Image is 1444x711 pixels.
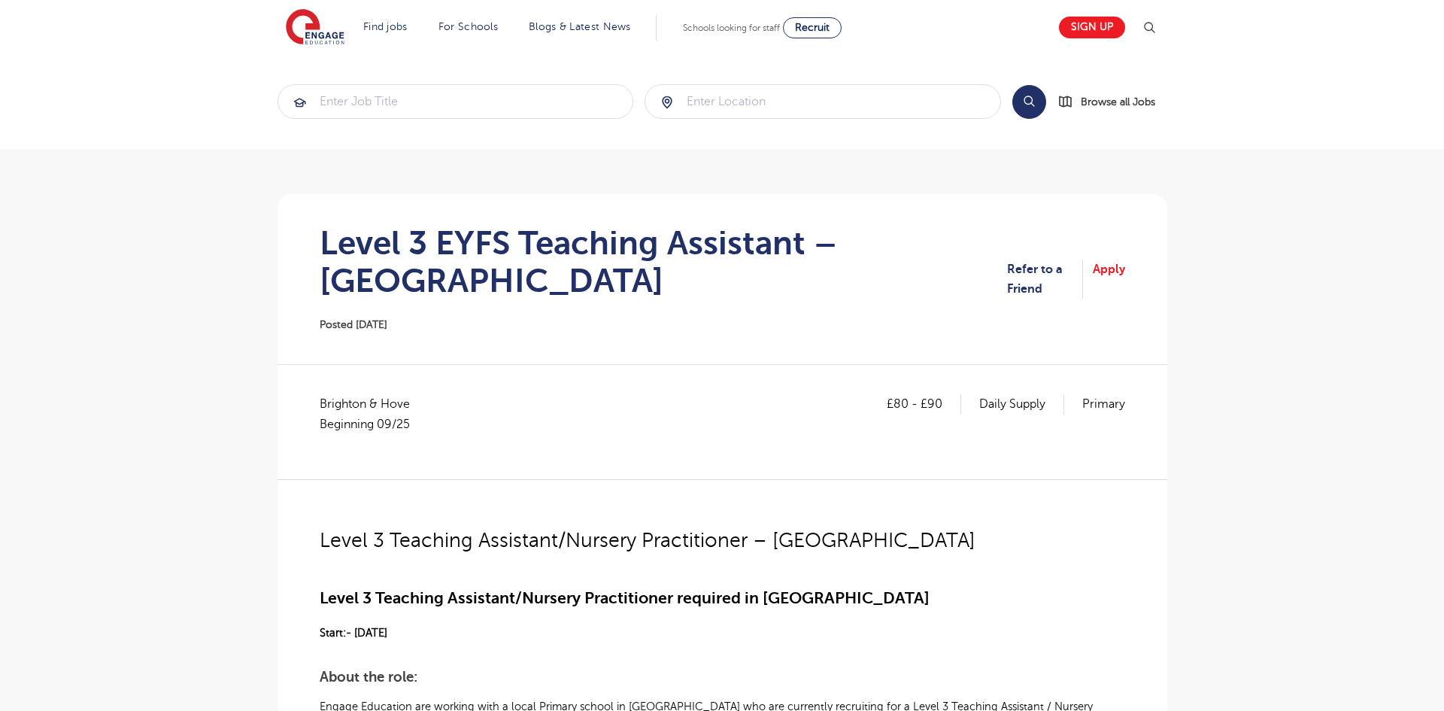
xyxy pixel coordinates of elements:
span: Brighton & Hove [320,394,425,434]
a: Browse all Jobs [1058,93,1167,111]
span: About the role: [320,669,417,685]
p: Primary [1082,394,1125,414]
input: Submit [278,85,633,118]
div: Submit [278,84,634,119]
span: Posted [DATE] [320,319,387,330]
span: Recruit [795,22,830,33]
span: Level 3 Teaching Assistant/Nursery Practitioner – [GEOGRAPHIC_DATA] [320,529,975,551]
span: Browse all Jobs [1081,93,1155,111]
a: Find jobs [363,21,408,32]
a: Apply [1093,260,1125,299]
a: Sign up [1059,17,1125,38]
p: Daily Supply [979,394,1064,414]
p: Beginning 09/25 [320,415,410,434]
span: Schools looking for staff [683,23,780,33]
a: For Schools [438,21,498,32]
a: Refer to a Friend [1007,260,1083,299]
img: Engage Education [286,9,344,47]
a: Recruit [783,17,842,38]
span: Start:- [DATE] [320,627,387,639]
span: Level 3 Teaching Assistant/Nursery Practitioner required in [GEOGRAPHIC_DATA] [320,589,930,607]
div: Submit [645,84,1001,119]
input: Submit [645,85,1000,118]
p: £80 - £90 [887,394,961,414]
a: Blogs & Latest News [529,21,631,32]
button: Search [1012,85,1046,119]
h1: Level 3 EYFS Teaching Assistant – [GEOGRAPHIC_DATA] [320,224,1007,299]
